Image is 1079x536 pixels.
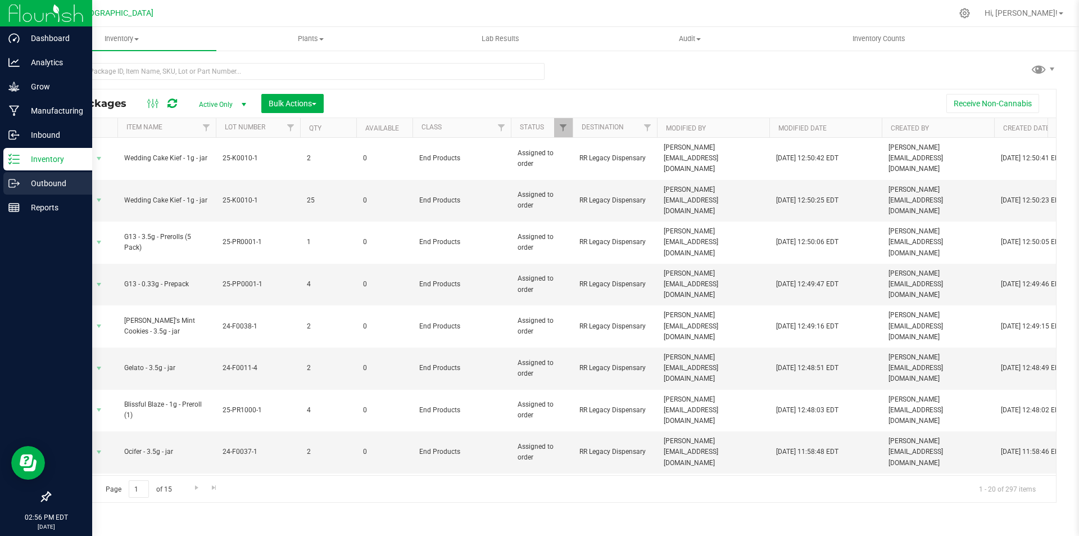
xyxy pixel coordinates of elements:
span: Page of 15 [96,480,181,498]
p: Inbound [20,128,87,142]
span: [DATE] 12:49:15 EDT [1001,321,1063,332]
span: Plants [217,34,405,44]
span: 24-F0037-1 [223,447,293,457]
span: Assigned to order [518,316,566,337]
inline-svg: Grow [8,81,20,92]
span: [DATE] 12:49:46 EDT [1001,279,1063,290]
a: Filter [282,118,300,137]
span: Lab Results [466,34,534,44]
span: Assigned to order [518,273,566,295]
a: Created Date [1003,124,1050,132]
a: Filter [492,118,511,137]
inline-svg: Reports [8,202,20,213]
span: 0 [363,321,406,332]
inline-svg: Inbound [8,129,20,141]
span: All Packages [58,97,138,110]
span: select [92,318,106,334]
span: [DATE] 12:48:51 EDT [776,363,838,373]
span: G13 - 0.33g - Prepack [124,279,209,290]
span: [PERSON_NAME][EMAIL_ADDRESS][DOMAIN_NAME] [888,352,987,385]
input: 1 [129,480,149,498]
span: RR Legacy Dispensary [579,195,650,206]
span: [DATE] 11:58:48 EDT [776,447,838,457]
span: [PERSON_NAME][EMAIL_ADDRESS][DOMAIN_NAME] [888,142,987,175]
a: Go to the last page [206,480,223,496]
div: Manage settings [958,8,972,19]
iframe: Resource center [11,446,45,480]
span: [DATE] 12:50:06 EDT [776,237,838,247]
span: [PERSON_NAME][EMAIL_ADDRESS][DOMAIN_NAME] [888,394,987,427]
span: Assigned to order [518,358,566,379]
span: [PERSON_NAME][EMAIL_ADDRESS][DOMAIN_NAME] [888,184,987,217]
span: RR Legacy Dispensary [579,405,650,416]
a: Class [421,123,442,131]
span: Ocifer - 3.5g - jar [124,447,209,457]
span: select [92,151,106,166]
span: Blissful Blaze - 1g - Preroll (1) [124,399,209,421]
span: [PERSON_NAME][EMAIL_ADDRESS][DOMAIN_NAME] [888,268,987,301]
a: Inventory [27,27,216,51]
span: [PERSON_NAME][EMAIL_ADDRESS][DOMAIN_NAME] [888,436,987,469]
inline-svg: Analytics [8,57,20,68]
span: RR Legacy Dispensary [579,447,650,457]
inline-svg: Outbound [8,178,20,189]
span: [PERSON_NAME][EMAIL_ADDRESS][DOMAIN_NAME] [664,184,763,217]
a: Status [520,123,544,131]
span: [DATE] 11:58:46 EDT [1001,447,1063,457]
span: 25-K0010-1 [223,153,293,164]
span: RR Legacy Dispensary [579,279,650,290]
span: [PERSON_NAME][EMAIL_ADDRESS][DOMAIN_NAME] [664,268,763,301]
p: Outbound [20,177,87,190]
span: [DATE] 12:50:42 EDT [776,153,838,164]
a: Modified By [666,124,706,132]
p: 02:56 PM EDT [5,512,87,523]
span: 0 [363,195,406,206]
p: Manufacturing [20,104,87,118]
span: Wedding Cake Kief - 1g - jar [124,195,209,206]
span: End Products [419,237,504,247]
a: Qty [309,124,321,132]
span: [PERSON_NAME][EMAIL_ADDRESS][DOMAIN_NAME] [664,436,763,469]
a: Go to the next page [188,480,205,496]
a: Destination [582,123,624,131]
a: Modified Date [778,124,827,132]
p: Inventory [20,152,87,166]
span: [DATE] 12:50:41 EDT [1001,153,1063,164]
span: [PERSON_NAME][EMAIL_ADDRESS][DOMAIN_NAME] [664,394,763,427]
span: 24-F0038-1 [223,321,293,332]
span: 4 [307,405,350,416]
span: [PERSON_NAME][EMAIL_ADDRESS][DOMAIN_NAME] [664,310,763,343]
p: Reports [20,201,87,214]
span: [PERSON_NAME]'s Mint Cookies - 3.5g - jar [124,316,209,337]
span: Assigned to order [518,190,566,211]
p: Dashboard [20,31,87,45]
span: 1 - 20 of 297 items [970,480,1045,497]
p: Grow [20,80,87,93]
a: Filter [554,118,573,137]
a: Filter [638,118,657,137]
inline-svg: Inventory [8,154,20,165]
span: 0 [363,405,406,416]
span: 0 [363,363,406,373]
span: [PERSON_NAME][EMAIL_ADDRESS][DOMAIN_NAME] [888,310,987,343]
a: Lab Results [406,27,595,51]
span: [DATE] 12:50:25 EDT [776,195,838,206]
span: 1 [307,237,350,247]
span: Inventory [27,34,216,44]
span: 0 [363,153,406,164]
span: 2 [307,447,350,457]
span: [GEOGRAPHIC_DATA] [76,8,153,18]
span: 25 [307,195,350,206]
button: Bulk Actions [261,94,324,113]
span: [DATE] 12:48:49 EDT [1001,363,1063,373]
span: Assigned to order [518,232,566,253]
button: Receive Non-Cannabis [946,94,1039,113]
span: 2 [307,321,350,332]
a: Item Name [126,123,162,131]
span: select [92,277,106,292]
input: Search Package ID, Item Name, SKU, Lot or Part Number... [49,63,545,80]
span: [PERSON_NAME][EMAIL_ADDRESS][DOMAIN_NAME] [664,226,763,259]
span: [DATE] 12:48:02 EDT [1001,405,1063,416]
span: 0 [363,447,406,457]
span: 4 [307,279,350,290]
